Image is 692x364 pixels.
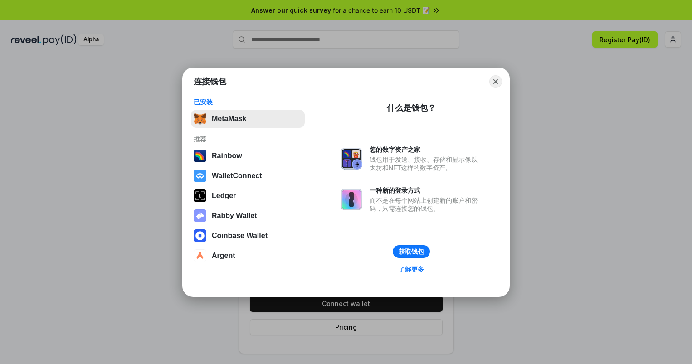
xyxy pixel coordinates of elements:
img: svg+xml,%3Csvg%20xmlns%3D%22http%3A%2F%2Fwww.w3.org%2F2000%2Fsvg%22%20fill%3D%22none%22%20viewBox... [194,209,206,222]
div: 您的数字资产之家 [370,146,482,154]
img: svg+xml,%3Csvg%20fill%3D%22none%22%20height%3D%2233%22%20viewBox%3D%220%200%2035%2033%22%20width%... [194,112,206,125]
button: Ledger [191,187,305,205]
button: Close [489,75,502,88]
img: svg+xml,%3Csvg%20width%3D%2228%22%20height%3D%2228%22%20viewBox%3D%220%200%2028%2028%22%20fill%3D... [194,170,206,182]
button: Coinbase Wallet [191,227,305,245]
div: Rainbow [212,152,242,160]
div: Coinbase Wallet [212,232,268,240]
button: Rainbow [191,147,305,165]
img: svg+xml,%3Csvg%20xmlns%3D%22http%3A%2F%2Fwww.w3.org%2F2000%2Fsvg%22%20fill%3D%22none%22%20viewBox... [341,189,362,210]
img: svg+xml,%3Csvg%20width%3D%2228%22%20height%3D%2228%22%20viewBox%3D%220%200%2028%2028%22%20fill%3D... [194,249,206,262]
div: Rabby Wallet [212,212,257,220]
div: 已安装 [194,98,302,106]
div: MetaMask [212,115,246,123]
a: 了解更多 [393,263,429,275]
div: WalletConnect [212,172,262,180]
div: 推荐 [194,135,302,143]
button: 获取钱包 [393,245,430,258]
div: 了解更多 [399,265,424,273]
img: svg+xml,%3Csvg%20width%3D%2228%22%20height%3D%2228%22%20viewBox%3D%220%200%2028%2028%22%20fill%3D... [194,229,206,242]
div: 获取钱包 [399,248,424,256]
div: Ledger [212,192,236,200]
button: MetaMask [191,110,305,128]
img: svg+xml,%3Csvg%20xmlns%3D%22http%3A%2F%2Fwww.w3.org%2F2000%2Fsvg%22%20width%3D%2228%22%20height%3... [194,189,206,202]
div: 什么是钱包？ [387,102,436,113]
div: 而不是在每个网站上创建新的账户和密码，只需连接您的钱包。 [370,196,482,213]
img: svg+xml,%3Csvg%20width%3D%22120%22%20height%3D%22120%22%20viewBox%3D%220%200%20120%20120%22%20fil... [194,150,206,162]
img: svg+xml,%3Csvg%20xmlns%3D%22http%3A%2F%2Fwww.w3.org%2F2000%2Fsvg%22%20fill%3D%22none%22%20viewBox... [341,148,362,170]
button: WalletConnect [191,167,305,185]
div: 一种新的登录方式 [370,186,482,194]
button: Argent [191,247,305,265]
button: Rabby Wallet [191,207,305,225]
h1: 连接钱包 [194,76,226,87]
div: Argent [212,252,235,260]
div: 钱包用于发送、接收、存储和显示像以太坊和NFT这样的数字资产。 [370,155,482,172]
